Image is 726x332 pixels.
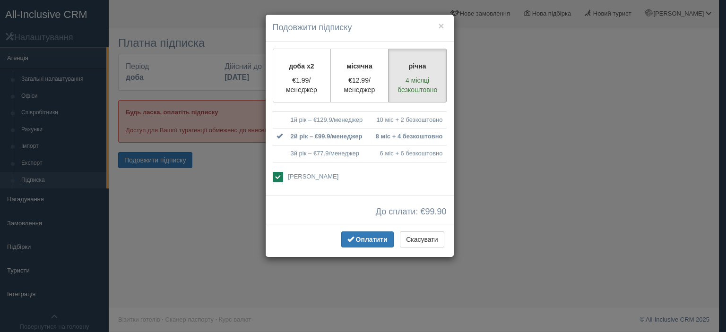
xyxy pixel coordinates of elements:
td: 6 міс + 6 безкоштовно [369,145,446,162]
p: доба x2 [279,61,325,71]
td: 2й рік – €99.9/менеджер [287,128,370,145]
td: 1й рік – €129.9/менеджер [287,111,370,128]
p: місячна [337,61,382,71]
button: Оплатити [341,231,394,247]
span: Оплатити [356,236,388,243]
h4: Подовжити підписку [273,22,447,34]
td: 10 міс + 2 безкоштовно [369,111,446,128]
span: До сплати: € [376,207,447,217]
td: 3й рік – €77.9/менеджер [287,145,370,162]
p: 4 місяці безкоштовно [395,76,441,94]
button: × [438,21,444,31]
span: [PERSON_NAME] [288,173,338,180]
p: річна [395,61,441,71]
td: 8 міс + 4 безкоштовно [369,128,446,145]
span: 99.90 [425,207,446,216]
p: €1.99/менеджер [279,76,325,94]
p: €12.99/менеджер [337,76,382,94]
button: Скасувати [400,231,444,247]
